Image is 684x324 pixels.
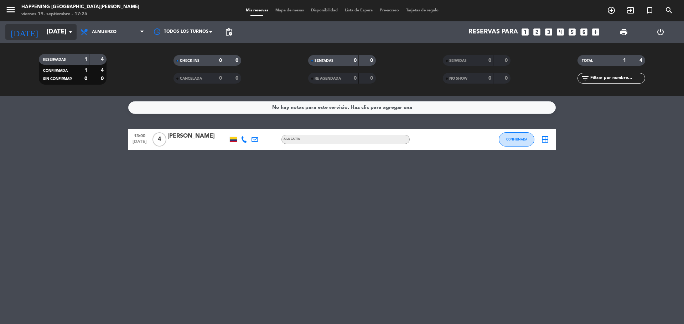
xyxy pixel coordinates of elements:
strong: 1 [623,58,626,63]
span: SENTADAS [315,59,333,63]
span: SERVIDAS [449,59,467,63]
strong: 0 [219,76,222,81]
i: add_box [591,27,600,37]
i: menu [5,4,16,15]
span: CONFIRMADA [506,137,527,141]
span: 13:00 [131,131,149,139]
span: Disponibilidad [307,9,341,12]
span: RE AGENDADA [315,77,341,80]
span: Mis reservas [242,9,272,12]
span: Tarjetas de regalo [403,9,442,12]
strong: 1 [84,68,87,73]
div: Happening [GEOGRAPHIC_DATA][PERSON_NAME] [21,4,139,11]
span: Pre-acceso [376,9,403,12]
strong: 0 [235,76,240,81]
span: NO SHOW [449,77,467,80]
strong: 4 [101,57,105,62]
span: Mapa de mesas [272,9,307,12]
span: CHECK INS [180,59,199,63]
span: SIN CONFIRMAR [43,77,72,81]
i: arrow_drop_down [66,28,75,36]
i: turned_in_not [646,6,654,15]
i: filter_list [581,74,590,83]
strong: 0 [370,58,374,63]
button: CONFIRMADA [499,132,534,147]
input: Filtrar por nombre... [590,74,645,82]
strong: 4 [639,58,644,63]
strong: 1 [84,57,87,62]
div: viernes 19. septiembre - 17:25 [21,11,139,18]
span: 4 [152,132,166,147]
strong: 0 [488,58,491,63]
span: Lista de Espera [341,9,376,12]
strong: 0 [219,58,222,63]
i: [DATE] [5,24,43,40]
strong: 0 [354,58,357,63]
i: power_settings_new [656,28,665,36]
span: print [620,28,628,36]
span: pending_actions [224,28,233,36]
span: [DATE] [131,139,149,148]
i: looks_6 [579,27,589,37]
button: menu [5,4,16,17]
i: exit_to_app [626,6,635,15]
strong: 0 [505,76,509,81]
span: CANCELADA [180,77,202,80]
div: No hay notas para este servicio. Haz clic para agregar una [272,103,412,112]
span: TOTAL [582,59,593,63]
div: LOG OUT [642,21,679,43]
strong: 0 [354,76,357,81]
strong: 0 [505,58,509,63]
strong: 4 [101,68,105,73]
strong: 0 [101,76,105,81]
span: CONFIRMADA [43,69,68,73]
span: Reservas para [468,28,518,36]
i: looks_two [532,27,541,37]
span: Almuerzo [92,30,116,34]
i: looks_one [520,27,530,37]
span: A LA CARTA [284,138,300,140]
i: add_circle_outline [607,6,616,15]
strong: 0 [84,76,87,81]
div: [PERSON_NAME] [167,132,228,141]
i: looks_5 [568,27,577,37]
i: border_all [541,135,549,144]
strong: 0 [235,58,240,63]
span: RESERVADAS [43,58,66,62]
i: search [665,6,673,15]
i: looks_3 [544,27,553,37]
strong: 0 [488,76,491,81]
i: looks_4 [556,27,565,37]
strong: 0 [370,76,374,81]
